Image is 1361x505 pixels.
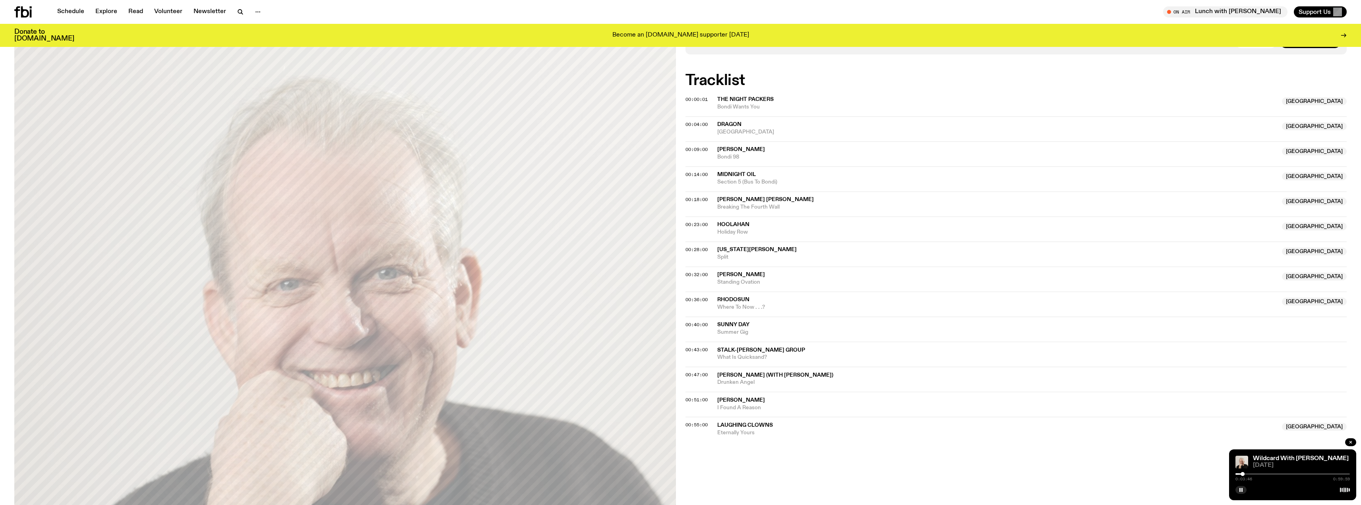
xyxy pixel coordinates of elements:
span: 00:23:00 [685,221,708,228]
span: Laughing Clowns [717,422,773,428]
button: 00:00:01 [685,97,708,102]
span: [GEOGRAPHIC_DATA] [1282,298,1347,306]
span: [GEOGRAPHIC_DATA] [1282,147,1347,155]
span: Bondi 98 [717,153,1278,161]
button: On AirLunch with [PERSON_NAME] [1163,6,1287,17]
span: [PERSON_NAME] [717,397,765,403]
button: 00:14:00 [685,172,708,177]
button: 00:55:00 [685,423,708,427]
span: 00:28:00 [685,246,708,253]
span: [GEOGRAPHIC_DATA] [1282,273,1347,281]
span: [GEOGRAPHIC_DATA] [1282,197,1347,205]
span: RhodoSun [717,297,749,302]
span: 00:00:01 [685,96,708,103]
span: Eternally Yours [717,429,1278,437]
span: Breaking The Fourth Wall [717,203,1278,211]
span: Hoolahan [717,222,749,227]
span: [PERSON_NAME] (with [PERSON_NAME]) [717,372,833,378]
span: [US_STATE][PERSON_NAME] [717,247,797,252]
span: 00:09:00 [685,146,708,153]
span: 00:47:00 [685,371,708,378]
a: Volunteer [149,6,187,17]
span: 00:51:00 [685,397,708,403]
a: Read [124,6,148,17]
span: Holiday Row [717,228,1278,236]
button: 00:09:00 [685,147,708,152]
p: Become an [DOMAIN_NAME] supporter [DATE] [612,32,749,39]
span: [PERSON_NAME] [PERSON_NAME] [717,197,814,202]
span: 00:04:00 [685,121,708,128]
span: Where To Now . . .? [717,304,1278,311]
span: [DATE] [1253,462,1350,468]
span: Dragon [717,122,741,127]
a: Newsletter [189,6,231,17]
h2: Tracklist [685,74,1347,88]
span: [GEOGRAPHIC_DATA] [1282,223,1347,230]
span: Sunny Day [717,322,749,327]
button: 00:23:00 [685,223,708,227]
button: 00:04:00 [685,122,708,127]
span: I Found A Reason [717,404,1347,412]
button: 00:51:00 [685,398,708,402]
button: 00:28:00 [685,248,708,252]
span: [GEOGRAPHIC_DATA] [717,128,1278,136]
span: [PERSON_NAME] [717,272,765,277]
span: 00:40:00 [685,321,708,328]
a: Explore [91,6,122,17]
span: 00:36:00 [685,296,708,303]
span: Midnight Oil [717,172,756,177]
button: 00:18:00 [685,197,708,202]
h3: Donate to [DOMAIN_NAME] [14,29,74,42]
span: [GEOGRAPHIC_DATA] [1282,97,1347,105]
span: 0:03:46 [1235,477,1252,481]
span: Support Us [1299,8,1331,15]
button: Support Us [1294,6,1347,17]
span: The Night Packers [717,97,774,102]
button: 00:36:00 [685,298,708,302]
span: 0:59:59 [1333,477,1350,481]
span: 00:55:00 [685,422,708,428]
span: [GEOGRAPHIC_DATA] [1282,122,1347,130]
span: Stalk-[PERSON_NAME] Group [717,347,805,353]
span: Drunken Angel [717,379,1347,386]
span: 00:32:00 [685,271,708,278]
button: 00:43:00 [685,348,708,352]
span: What Is Quicksand? [717,354,1347,361]
span: [PERSON_NAME] [717,147,765,152]
a: Wildcard With [PERSON_NAME] [1253,455,1349,462]
button: 00:40:00 [685,323,708,327]
span: 00:18:00 [685,196,708,203]
span: 00:14:00 [685,171,708,178]
span: Section 5 (Bus To Bondi) [717,178,1278,186]
button: 00:32:00 [685,273,708,277]
span: [GEOGRAPHIC_DATA] [1282,172,1347,180]
span: Split [717,253,1278,261]
span: Summer Gig [717,329,1347,336]
span: Bondi Wants You [717,103,1278,111]
span: Standing Ovation [717,279,1278,286]
button: 00:47:00 [685,373,708,377]
a: Schedule [52,6,89,17]
span: [GEOGRAPHIC_DATA] [1282,248,1347,255]
span: [GEOGRAPHIC_DATA] [1282,423,1347,431]
span: 00:43:00 [685,346,708,353]
img: Stuart is smiling charmingly, wearing a black t-shirt against a stark white background. [1235,456,1248,468]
